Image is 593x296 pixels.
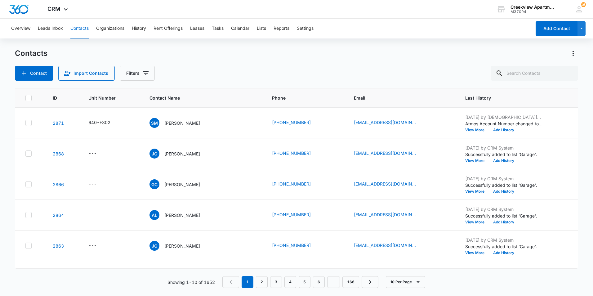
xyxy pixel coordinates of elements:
[149,241,211,251] div: Contact Name - Jasmin Giese - Select to Edit Field
[58,66,115,81] button: Import Contacts
[465,267,543,274] p: [DATE] by [PERSON_NAME]
[256,276,268,288] a: Page 2
[149,241,159,251] span: JG
[190,19,204,38] button: Leases
[164,243,200,249] p: [PERSON_NAME]
[354,211,427,219] div: Email - alexislicon18@gmail.com - Select to Edit Field
[53,95,65,101] span: ID
[53,243,64,249] a: Navigate to contact details page for Jasmin Giese
[149,179,211,189] div: Contact Name - Giadan Carrillo - Select to Edit Field
[465,114,543,120] p: [DATE] by [DEMOGRAPHIC_DATA][PERSON_NAME]
[465,95,559,101] span: Last History
[386,276,425,288] button: 10 Per Page
[88,211,97,219] div: ---
[581,2,586,7] span: 162
[581,2,586,7] div: notifications count
[272,211,311,218] a: [PHONE_NUMBER]
[53,213,64,218] a: Navigate to contact details page for Alexis Licon
[489,128,519,132] button: Add History
[272,181,311,187] a: [PHONE_NUMBER]
[88,242,108,249] div: Unit Number - - Select to Edit Field
[342,276,359,288] a: Page 166
[11,19,30,38] button: Overview
[465,206,543,213] p: [DATE] by CRM System
[465,251,489,255] button: View More
[149,210,159,220] span: AL
[154,19,183,38] button: Rent Offerings
[231,19,249,38] button: Calendar
[164,120,200,126] p: [PERSON_NAME]
[149,118,159,128] span: SM
[354,181,416,187] a: [EMAIL_ADDRESS][DOMAIN_NAME]
[88,211,108,219] div: Unit Number - - Select to Edit Field
[354,150,416,156] a: [EMAIL_ADDRESS][DOMAIN_NAME]
[511,10,556,14] div: account id
[15,49,47,58] h1: Contacts
[313,276,325,288] a: Page 6
[88,181,108,188] div: Unit Number - - Select to Edit Field
[465,128,489,132] button: View More
[272,181,322,188] div: Phone - (970) 451-9794 - Select to Edit Field
[149,149,159,159] span: JC
[53,120,64,126] a: Navigate to contact details page for Sarai Marquez
[164,181,200,188] p: [PERSON_NAME]
[53,151,64,156] a: Navigate to contact details page for Jacquelynne C O'Hara
[272,150,322,157] div: Phone - (970) 908-2609 - Select to Edit Field
[88,150,108,157] div: Unit Number - - Select to Edit Field
[354,211,416,218] a: [EMAIL_ADDRESS][DOMAIN_NAME]
[88,181,97,188] div: ---
[465,145,543,151] p: [DATE] by CRM System
[354,95,441,101] span: Email
[96,19,124,38] button: Organizations
[284,276,296,288] a: Page 4
[242,276,253,288] em: 1
[272,119,311,126] a: [PHONE_NUMBER]
[272,150,311,156] a: [PHONE_NUMBER]
[465,151,543,158] p: Successfully added to list 'Garage'.
[465,243,543,250] p: Successfully added to list 'Garage'.
[489,159,519,163] button: Add History
[465,120,543,127] p: Atmos Account Number changed to 3074377973.
[362,276,378,288] a: Next Page
[88,242,97,249] div: ---
[465,220,489,224] button: View More
[167,279,215,285] p: Showing 1-10 of 1652
[88,119,122,127] div: Unit Number - 640-F302 - Select to Edit Field
[489,220,519,224] button: Add History
[465,159,489,163] button: View More
[465,213,543,219] p: Successfully added to list 'Garage'.
[47,6,60,12] span: CRM
[38,19,63,38] button: Leads Inbox
[257,19,266,38] button: Lists
[70,19,89,38] button: Contacts
[491,66,578,81] input: Search Contacts
[88,95,135,101] span: Unit Number
[149,179,159,189] span: GC
[149,95,248,101] span: Contact Name
[15,66,53,81] button: Add Contact
[274,19,289,38] button: Reports
[354,119,416,126] a: [EMAIL_ADDRESS][DOMAIN_NAME]
[164,212,200,218] p: [PERSON_NAME]
[149,210,211,220] div: Contact Name - Alexis Licon - Select to Edit Field
[354,181,427,188] div: Email - giadan3030@gmail.com - Select to Edit Field
[299,276,310,288] a: Page 5
[272,119,322,127] div: Phone - (970) 815-1438 - Select to Edit Field
[489,251,519,255] button: Add History
[149,149,211,159] div: Contact Name - Jacquelynne C O'Hara - Select to Edit Field
[272,242,311,249] a: [PHONE_NUMBER]
[270,276,282,288] a: Page 3
[465,237,543,243] p: [DATE] by CRM System
[465,175,543,182] p: [DATE] by CRM System
[272,95,330,101] span: Phone
[465,190,489,193] button: View More
[354,119,427,127] div: Email - Saraialemans0@gmail.com - Select to Edit Field
[272,242,322,249] div: Phone - (970) 388-0377 - Select to Edit Field
[272,211,322,219] div: Phone - (970) 673-3834 - Select to Edit Field
[297,19,314,38] button: Settings
[489,190,519,193] button: Add History
[149,118,211,128] div: Contact Name - Sarai Marquez - Select to Edit Field
[88,150,97,157] div: ---
[536,21,577,36] button: Add Contact
[53,182,64,187] a: Navigate to contact details page for Giadan Carrillo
